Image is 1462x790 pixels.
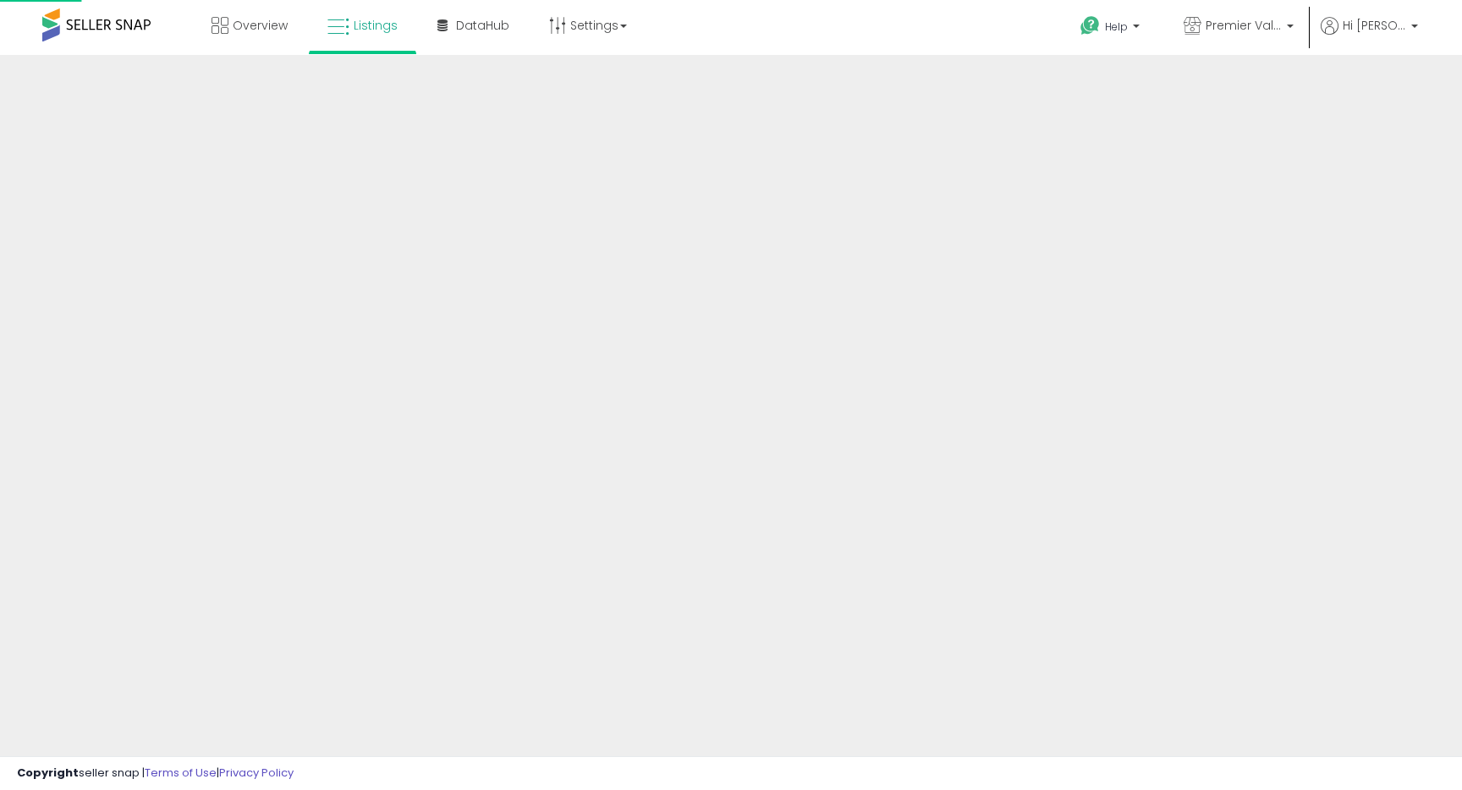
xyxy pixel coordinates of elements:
[1067,3,1157,55] a: Help
[1206,17,1282,34] span: Premier Value Marketplace LLC
[456,17,509,34] span: DataHub
[354,17,398,34] span: Listings
[1343,17,1406,34] span: Hi [PERSON_NAME]
[233,17,288,34] span: Overview
[1080,15,1101,36] i: Get Help
[1105,19,1128,34] span: Help
[1321,17,1418,55] a: Hi [PERSON_NAME]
